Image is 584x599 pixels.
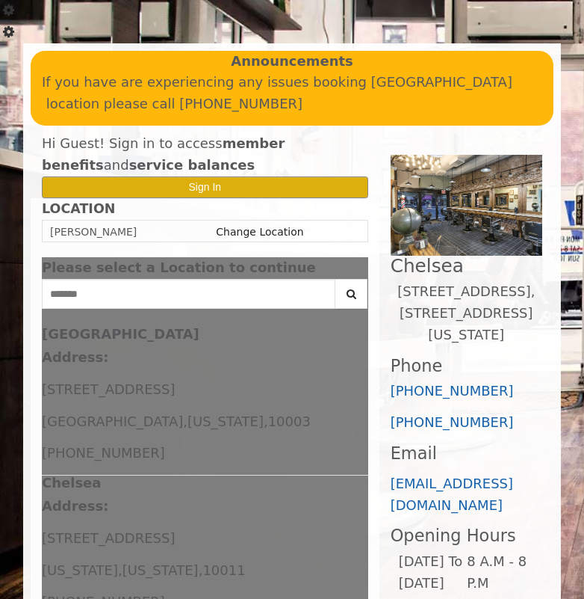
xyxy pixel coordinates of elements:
[42,201,115,216] b: LOCATION
[187,414,264,429] span: [US_STATE]
[42,279,368,316] div: Center Select
[216,226,303,238] a: Change Location
[346,263,368,273] button: close dialog
[398,550,466,595] td: [DATE] To [DATE]
[199,562,203,578] span: ,
[50,226,137,238] span: [PERSON_NAME]
[391,526,542,545] h3: Opening Hours
[42,133,368,176] div: Hi Guest! Sign in to access and
[391,357,542,375] h3: Phone
[42,349,108,365] b: Address:
[42,562,118,578] span: [US_STATE]
[129,157,255,173] b: service balances
[391,256,542,276] h2: Chelsea
[42,72,542,115] p: If you have are experiencing any issues booking [GEOGRAPHIC_DATA] location please call [PHONE_NUM...
[42,445,165,461] span: [PHONE_NUMBER]
[42,135,285,173] b: member benefits
[42,530,175,546] span: [STREET_ADDRESS]
[343,289,360,299] i: Search button
[391,476,513,513] a: [EMAIL_ADDRESS][DOMAIN_NAME]
[391,383,514,399] a: [PHONE_NUMBER]
[42,381,175,397] span: [STREET_ADDRESS]
[42,475,101,491] b: Chelsea
[118,562,122,578] span: ,
[42,326,199,342] b: [GEOGRAPHIC_DATA]
[466,550,535,595] td: 8 A.M - 8 P.M
[391,281,542,345] p: [STREET_ADDRESS],[STREET_ADDRESS][US_STATE]
[391,414,514,430] a: [PHONE_NUMBER]
[202,562,245,578] span: 10011
[183,414,187,429] span: ,
[42,259,316,275] span: Please select a Location to continue
[264,414,268,429] span: ,
[122,562,199,578] span: [US_STATE]
[231,51,353,73] b: Announcements
[391,444,542,463] h3: Email
[42,279,335,309] input: Search Center
[268,414,311,429] span: 10003
[42,414,183,429] span: [GEOGRAPHIC_DATA]
[42,176,368,198] button: Sign In
[42,498,108,514] b: Address:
